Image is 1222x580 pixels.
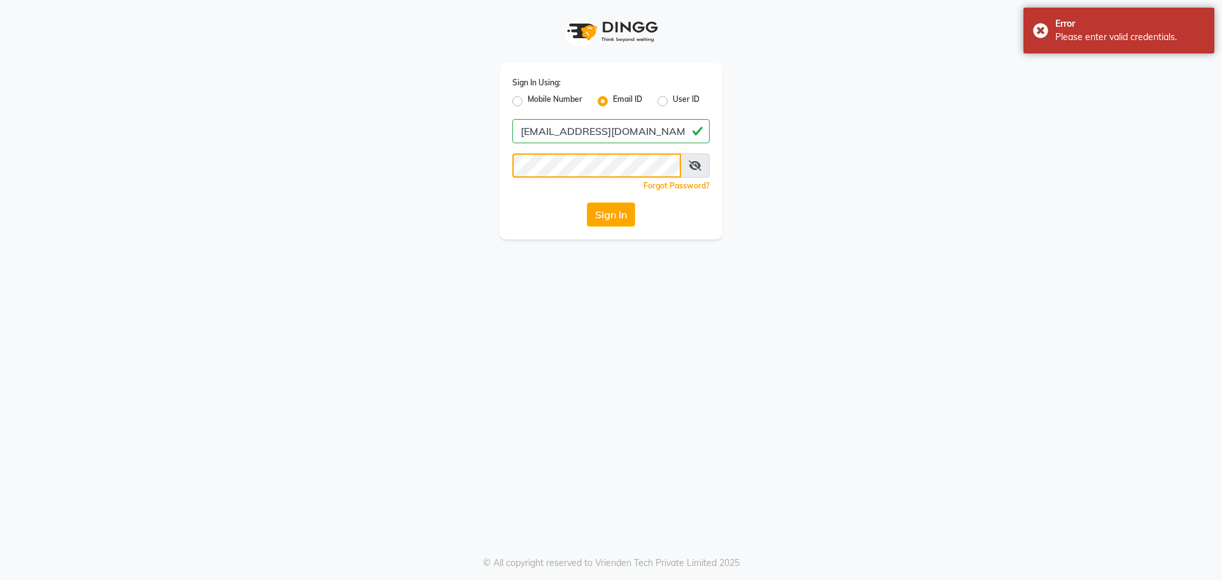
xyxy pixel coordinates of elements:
input: Username [512,119,710,143]
label: Mobile Number [528,94,582,109]
div: Please enter valid credentials. [1055,31,1205,44]
label: Sign In Using: [512,77,561,88]
button: Sign In [587,202,635,227]
input: Username [512,153,681,178]
div: Error [1055,17,1205,31]
label: User ID [673,94,699,109]
label: Email ID [613,94,642,109]
img: logo1.svg [560,13,662,50]
a: Forgot Password? [643,181,710,190]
